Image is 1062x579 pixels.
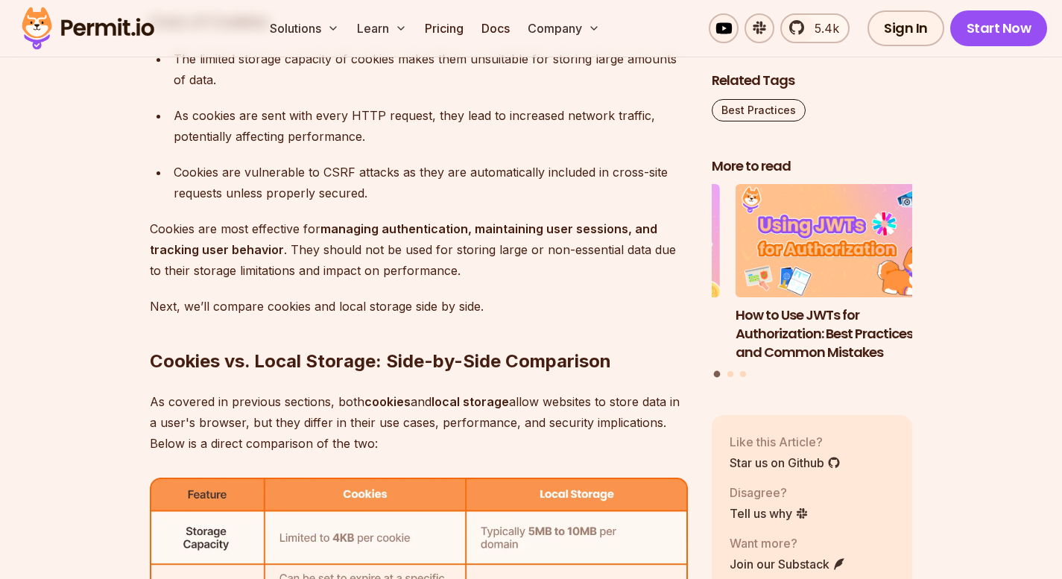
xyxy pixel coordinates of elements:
div: As cookies are sent with every HTTP request, they lead to increased network traffic, potentially ... [174,105,688,147]
div: Cookies are vulnerable to CSRF attacks as they are automatically included in cross-site requests ... [174,162,688,203]
a: How to Use JWTs for Authorization: Best Practices and Common MistakesHow to Use JWTs for Authoriz... [736,185,937,362]
h2: More to read [712,157,913,176]
p: Like this Article? [730,433,841,451]
h3: How to Use JWTs for Authorization: Best Practices and Common Mistakes [736,306,937,361]
div: The limited storage capacity of cookies makes them unsuitable for storing large amounts of data. [174,48,688,90]
img: How to Use JWTs for Authorization: Best Practices and Common Mistakes [736,185,937,298]
button: Go to slide 1 [714,371,721,378]
span: 5.4k [806,19,839,37]
button: Learn [351,13,413,43]
a: Start Now [950,10,1048,46]
h2: Cookies vs. Local Storage: Side-by-Side Comparison [150,290,688,373]
img: Permit logo [15,3,161,54]
a: Docs [475,13,516,43]
button: Solutions [264,13,345,43]
a: Join our Substack [730,555,846,573]
button: Company [522,13,606,43]
strong: local storage [432,394,509,409]
strong: cookies [364,394,411,409]
img: A Guide to Bearer Tokens: JWT vs. Opaque Tokens [519,185,720,298]
button: Go to slide 3 [740,371,746,377]
a: Pricing [419,13,470,43]
a: Best Practices [712,99,806,121]
a: 5.4k [780,13,850,43]
li: 3 of 3 [519,185,720,362]
div: Posts [712,185,913,380]
p: Cookies are most effective for . They should not be used for storing large or non-essential data ... [150,218,688,281]
h3: A Guide to Bearer Tokens: JWT vs. Opaque Tokens [519,306,720,344]
strong: managing authentication, maintaining user sessions, and tracking user behavior [150,221,657,257]
p: As covered in previous sections, both and allow websites to store data in a user's browser, but t... [150,391,688,454]
p: Want more? [730,534,846,552]
a: Star us on Github [730,454,841,472]
button: Go to slide 2 [727,371,733,377]
a: Tell us why [730,504,809,522]
p: Disagree? [730,484,809,502]
p: Next, we’ll compare cookies and local storage side by side. [150,296,688,317]
li: 1 of 3 [736,185,937,362]
a: Sign In [867,10,944,46]
h2: Related Tags [712,72,913,90]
